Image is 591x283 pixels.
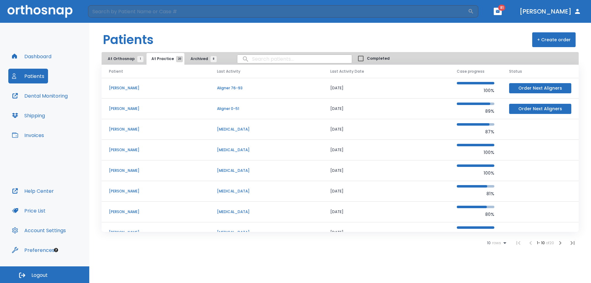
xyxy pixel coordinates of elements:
[323,160,449,181] td: [DATE]
[109,69,123,74] span: Patient
[109,209,202,215] p: [PERSON_NAME]
[137,56,143,62] span: 1
[323,78,449,99] td: [DATE]
[457,231,494,239] p: 100%
[217,106,316,111] p: Aligner 0-51
[498,5,505,11] span: 81
[457,149,494,156] p: 100%
[330,69,364,74] span: Last Activity Date
[217,209,316,215] p: [MEDICAL_DATA]
[323,119,449,140] td: [DATE]
[109,127,202,132] p: [PERSON_NAME]
[517,6,584,17] button: [PERSON_NAME]
[109,106,202,111] p: [PERSON_NAME]
[109,188,202,194] p: [PERSON_NAME]
[457,87,494,94] p: 100%
[109,230,202,235] p: [PERSON_NAME]
[109,168,202,173] p: [PERSON_NAME]
[217,127,316,132] p: [MEDICAL_DATA]
[457,190,494,197] p: 81%
[7,5,73,18] img: Orthosnap
[457,128,494,135] p: 87%
[323,222,449,243] td: [DATE]
[217,147,316,153] p: [MEDICAL_DATA]
[537,240,546,245] span: 1 - 10
[217,230,316,235] p: [MEDICAL_DATA]
[8,128,48,143] button: Invoices
[88,5,468,18] input: Search by Patient Name or Case #
[211,56,217,62] span: 8
[217,188,316,194] p: [MEDICAL_DATA]
[457,211,494,218] p: 80%
[323,99,449,119] td: [DATE]
[491,241,501,245] span: rows
[191,56,214,62] span: Archived
[217,69,240,74] span: Last Activity
[509,104,571,114] button: Order Next Aligners
[108,56,140,62] span: At Orthosnap
[8,88,71,103] button: Dental Monitoring
[8,49,55,64] button: Dashboard
[8,69,48,83] button: Patients
[103,53,220,65] div: tabs
[509,83,571,93] button: Order Next Aligners
[509,69,522,74] span: Status
[323,181,449,202] td: [DATE]
[31,272,48,279] span: Logout
[8,108,49,123] button: Shipping
[367,56,390,61] span: Completed
[457,107,494,115] p: 89%
[323,202,449,222] td: [DATE]
[103,30,154,49] h1: Patients
[237,53,352,65] input: search
[8,243,58,257] button: Preferences
[546,240,554,245] span: of 20
[487,241,491,245] span: 10
[8,223,70,238] button: Account Settings
[457,69,484,74] span: Case progress
[532,32,576,47] button: + Create order
[109,85,202,91] p: [PERSON_NAME]
[457,169,494,177] p: 100%
[151,56,179,62] span: At Practice
[8,203,49,218] button: Price List
[53,247,59,253] div: Tooltip anchor
[176,56,183,62] span: 20
[323,140,449,160] td: [DATE]
[217,168,316,173] p: [MEDICAL_DATA]
[109,147,202,153] p: [PERSON_NAME]
[217,85,316,91] p: Aligner 76-93
[8,184,58,198] button: Help Center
